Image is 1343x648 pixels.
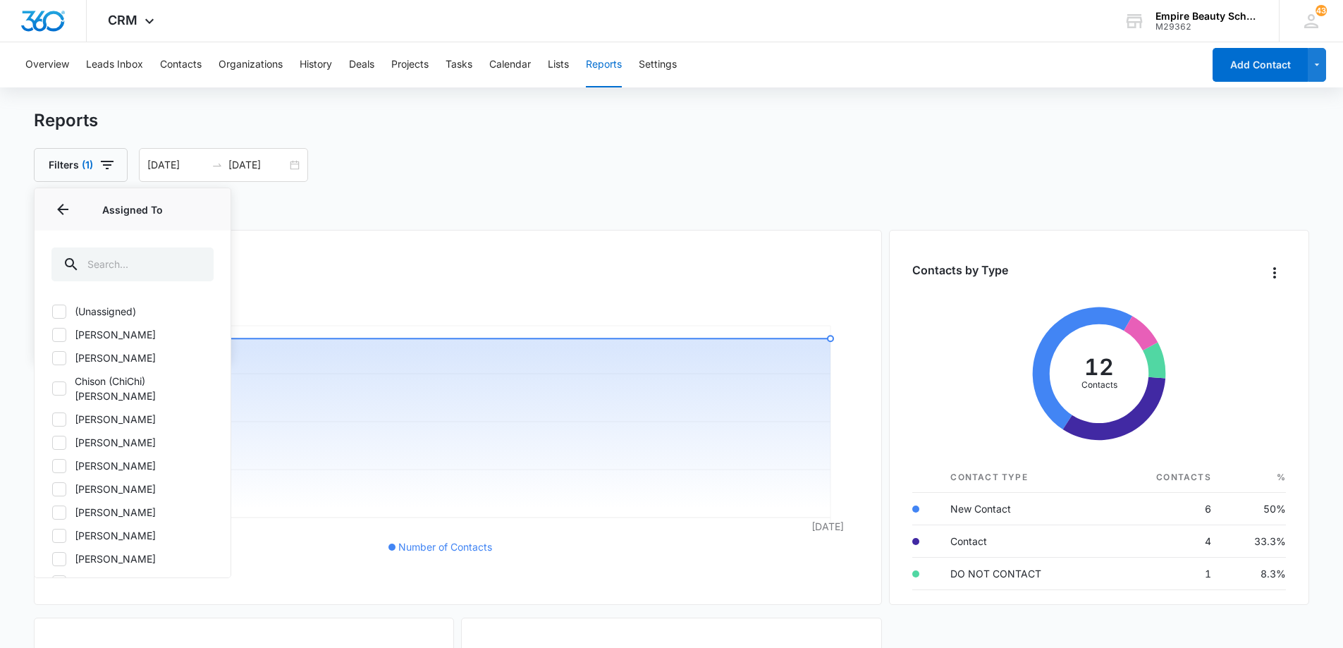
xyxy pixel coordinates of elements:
td: New Contact [939,493,1108,525]
button: Organizations [219,42,283,87]
h2: Contacts [34,199,1310,220]
div: notifications count [1316,5,1327,16]
span: swap-right [211,159,223,171]
button: Deals [349,42,374,87]
button: Overview [25,42,69,87]
button: Tasks [446,42,472,87]
span: CRM [108,13,137,27]
th: Contact Type [939,463,1108,493]
button: Add Contact [1213,48,1308,82]
input: Start date [147,157,206,173]
td: 50% [1222,493,1287,525]
th: Contacts [1108,463,1222,493]
label: [PERSON_NAME] [51,412,214,427]
td: 4 [1108,525,1222,558]
h3: Contacts by Type [912,262,1008,279]
button: Reports [586,42,622,87]
button: Lists [548,42,569,87]
span: (1) [82,160,93,170]
label: Chison (ChiChi) [PERSON_NAME] [51,374,214,403]
button: Contacts [160,42,202,87]
label: [PERSON_NAME] [51,482,214,496]
button: Calendar [489,42,531,87]
th: % [1222,463,1287,493]
button: Back [51,198,74,221]
button: History [300,42,332,87]
button: Overflow Menu [1263,262,1286,284]
button: Settings [639,42,677,87]
td: 1 [1108,558,1222,590]
label: [PERSON_NAME] [51,505,214,520]
h1: Reports [34,110,98,131]
td: 6 [1108,493,1222,525]
div: account name [1155,11,1258,22]
td: None [939,590,1108,623]
p: Assigned To [51,202,214,217]
td: Contact [939,525,1108,558]
span: to [211,159,223,171]
input: Search... [51,247,214,281]
label: [PERSON_NAME] [51,435,214,450]
label: [PERSON_NAME] [51,350,214,365]
span: Number of Contacts [398,541,492,553]
label: (Unassigned) [51,304,214,319]
td: 8.3% [1222,590,1287,623]
label: [PERSON_NAME] [51,327,214,342]
span: 43 [1316,5,1327,16]
div: account id [1155,22,1258,32]
td: 33.3% [1222,525,1287,558]
tspan: [DATE] [811,520,844,532]
label: [PERSON_NAME] [51,528,214,543]
td: 1 [1108,590,1222,623]
td: DO NOT CONTACT [939,558,1108,590]
button: Leads Inbox [86,42,143,87]
button: Projects [391,42,429,87]
button: Filters(1) [34,148,128,182]
label: [PERSON_NAME] [51,551,214,566]
input: End date [228,157,287,173]
td: 8.3% [1222,558,1287,590]
label: [PERSON_NAME] [51,458,214,473]
label: [PERSON_NAME] [51,575,214,589]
